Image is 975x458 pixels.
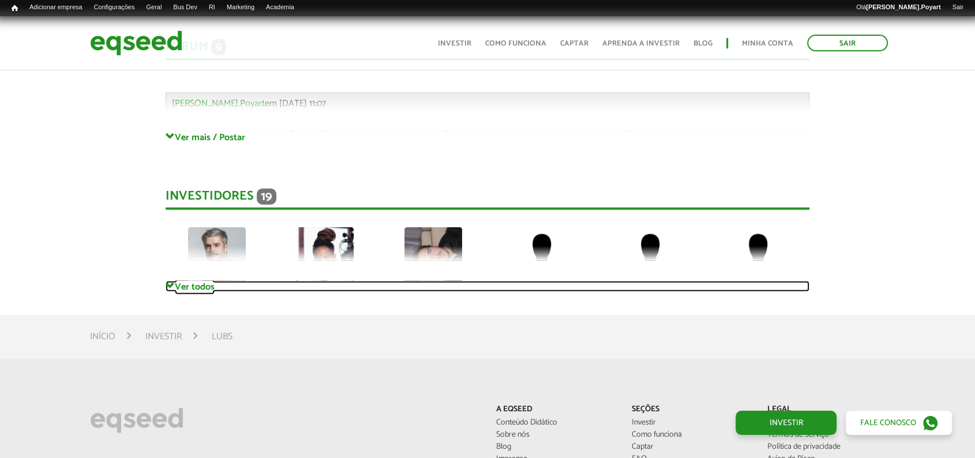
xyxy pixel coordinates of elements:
[485,40,546,47] a: Como funciona
[257,189,276,205] span: 19
[729,227,787,285] img: default-user.png
[496,405,614,415] p: A EqSeed
[496,431,614,439] a: Sobre nós
[6,3,24,14] a: Início
[846,411,952,435] a: Fale conosco
[221,3,260,12] a: Marketing
[767,405,885,415] p: Legal
[632,405,750,415] p: Seções
[166,189,810,210] div: Investidores
[90,28,182,58] img: EqSeed
[172,96,326,111] span: em [DATE] 11:07
[496,419,614,427] a: Conteúdo Didático
[404,227,462,285] img: picture-127619-1750805258.jpg
[167,3,203,12] a: Bus Dev
[166,281,810,292] a: Ver todos
[496,443,614,451] a: Blog
[602,40,680,47] a: Aprenda a investir
[260,3,300,12] a: Academia
[560,40,588,47] a: Captar
[90,332,115,341] a: Início
[438,40,471,47] a: Investir
[866,3,940,10] strong: [PERSON_NAME].Poyart
[850,3,947,12] a: Olá[PERSON_NAME].Poyart
[90,405,183,436] img: EqSeed Logo
[140,3,167,12] a: Geral
[742,40,793,47] a: Minha conta
[296,227,354,285] img: picture-90970-1668946421.jpg
[946,3,969,12] a: Sair
[693,40,712,47] a: Blog
[513,227,571,285] img: default-user.png
[736,411,837,435] a: Investir
[88,3,141,12] a: Configurações
[24,3,88,12] a: Adicionar empresa
[203,3,221,12] a: RI
[767,431,885,439] a: Termos de Serviço
[632,443,750,451] a: Captar
[188,227,246,285] img: picture-123564-1758224931.png
[807,35,888,51] a: Sair
[145,332,182,341] a: Investir
[621,227,679,285] img: default-user.png
[166,132,810,142] a: Ver mais / Postar
[632,431,750,439] a: Como funciona
[632,419,750,427] a: Investir
[12,4,18,12] span: Início
[212,329,232,344] li: Lubs
[767,443,885,451] a: Política de privacidade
